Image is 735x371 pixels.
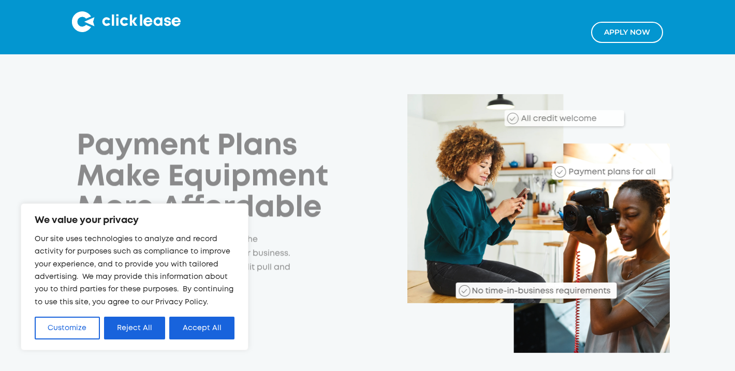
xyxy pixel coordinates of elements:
[507,112,518,124] img: Checkmark_callout
[516,113,624,125] div: All credit welcome
[72,11,181,32] img: Clicklease logo
[104,317,166,339] button: Reject All
[35,236,233,305] span: Our site uses technologies to analyze and record activity for purposes such as compliance to impr...
[467,285,617,297] div: No time-in-business requirements
[554,166,566,177] img: Checkmark_callout
[407,94,670,352] img: Clicklease_customers
[35,214,234,227] p: We value your privacy
[77,131,341,225] h1: Payment Plans Make Equipment More Affordable
[563,166,671,178] div: Payment plans for all
[169,317,234,339] button: Accept All
[35,317,100,339] button: Customize
[459,285,471,296] img: Checkmark_callout
[21,203,248,350] div: We value your privacy
[591,22,663,43] a: Apply NOw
